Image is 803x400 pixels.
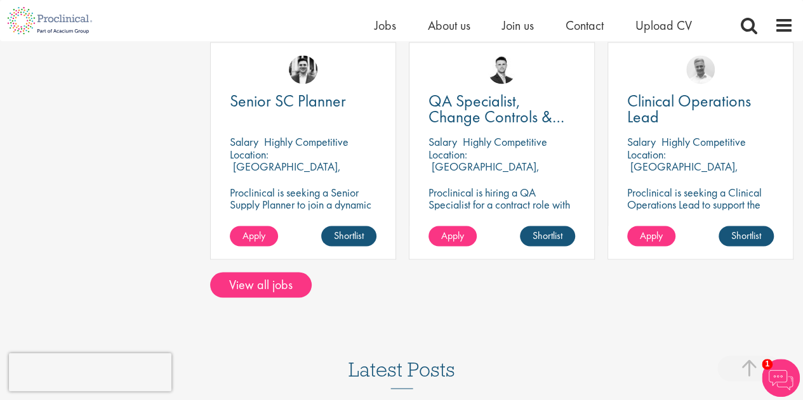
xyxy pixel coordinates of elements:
[428,146,467,161] span: Location:
[627,134,656,149] span: Salary
[289,55,317,84] img: Edward Little
[640,228,663,242] span: Apply
[488,55,516,84] img: Joshua Godden
[375,17,396,34] a: Jobs
[230,186,376,234] p: Proclinical is seeking a Senior Supply Planner to join a dynamic and patient-focused team within ...
[762,359,800,397] img: Chatbot
[627,90,751,127] span: Clinical Operations Lead
[428,158,540,185] p: [GEOGRAPHIC_DATA], [GEOGRAPHIC_DATA]
[719,226,774,246] a: Shortlist
[428,134,457,149] span: Salary
[441,228,464,242] span: Apply
[627,226,675,246] a: Apply
[428,93,575,125] a: QA Specialist, Change Controls & Deviations
[242,228,265,242] span: Apply
[210,272,312,297] a: View all jobs
[428,90,564,143] span: QA Specialist, Change Controls & Deviations
[9,353,171,391] iframe: reCAPTCHA
[686,55,715,84] img: Joshua Bye
[428,17,470,34] a: About us
[230,134,258,149] span: Salary
[502,17,534,34] a: Join us
[428,226,477,246] a: Apply
[627,158,738,185] p: [GEOGRAPHIC_DATA], [GEOGRAPHIC_DATA]
[635,17,692,34] a: Upload CV
[230,226,278,246] a: Apply
[566,17,604,34] a: Contact
[230,90,346,112] span: Senior SC Planner
[230,146,269,161] span: Location:
[230,158,341,185] p: [GEOGRAPHIC_DATA], [GEOGRAPHIC_DATA]
[321,226,376,246] a: Shortlist
[661,134,746,149] p: Highly Competitive
[230,93,376,109] a: Senior SC Planner
[520,226,575,246] a: Shortlist
[627,146,666,161] span: Location:
[348,358,455,389] h3: Latest Posts
[264,134,348,149] p: Highly Competitive
[428,186,575,234] p: Proclinical is hiring a QA Specialist for a contract role with our pharmaceutical client based in...
[627,93,774,125] a: Clinical Operations Lead
[627,186,774,234] p: Proclinical is seeking a Clinical Operations Lead to support the delivery of clinical trials in o...
[463,134,547,149] p: Highly Competitive
[762,359,773,370] span: 1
